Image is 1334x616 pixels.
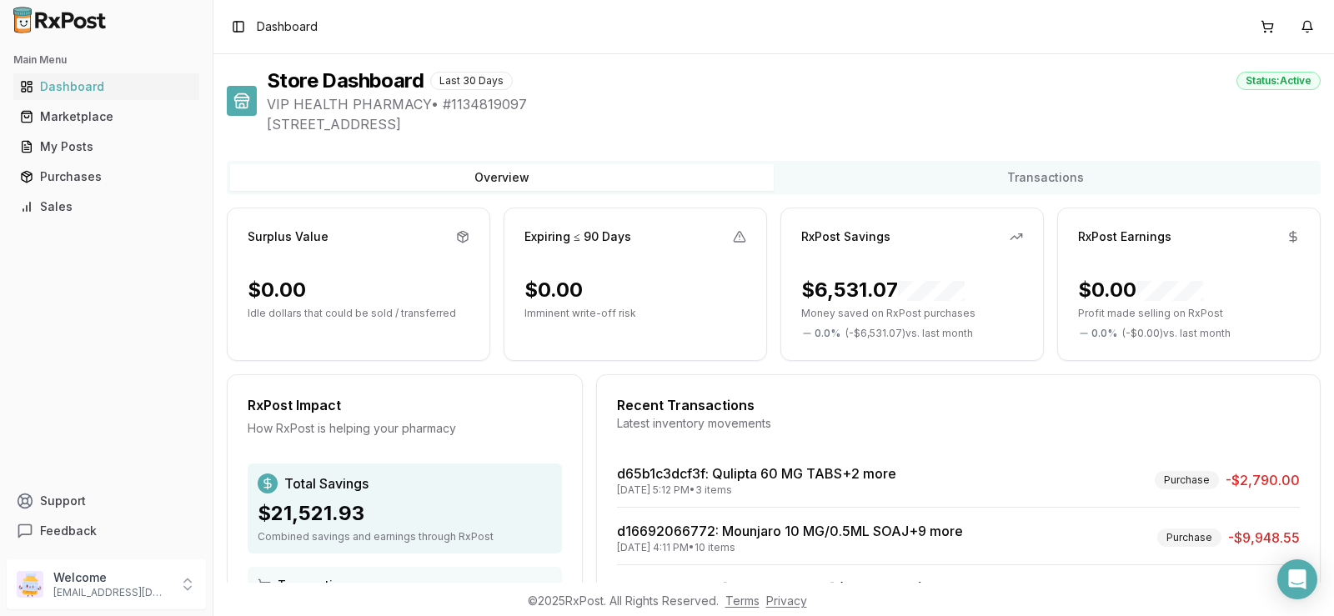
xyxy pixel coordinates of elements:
span: Feedback [40,523,97,539]
p: Money saved on RxPost purchases [801,307,1023,320]
button: Transactions [774,164,1317,191]
p: [EMAIL_ADDRESS][DOMAIN_NAME] [53,586,169,599]
span: Dashboard [257,18,318,35]
div: Recent Transactions [617,395,1300,415]
div: Purchase [1155,471,1219,489]
a: d65b1c3dcf3f: Qulipta 60 MG TABS+2 more [617,465,896,482]
div: Open Intercom Messenger [1277,559,1317,599]
button: Support [7,486,206,516]
span: 0.0 % [1091,327,1117,340]
button: Marketplace [7,103,206,130]
div: RxPost Impact [248,395,562,415]
img: User avatar [17,571,43,598]
a: d16692066772: Mounjaro 10 MG/0.5ML SOAJ+9 more [617,523,963,539]
div: $6,531.07 [801,277,965,303]
div: Marketplace [20,108,193,125]
div: Purchases [20,168,193,185]
a: Privacy [766,593,807,608]
div: Surplus Value [248,228,328,245]
button: Purchases [7,163,206,190]
a: My Posts [13,132,199,162]
div: Expiring ≤ 90 Days [524,228,631,245]
a: Purchases [13,162,199,192]
span: ( - $0.00 ) vs. last month [1122,327,1231,340]
span: ( - $6,531.07 ) vs. last month [845,327,973,340]
div: Status: Active [1236,72,1321,90]
h2: Main Menu [13,53,199,67]
a: Sales [13,192,199,222]
div: $0.00 [1078,277,1203,303]
a: Dashboard [13,72,199,102]
button: Feedback [7,516,206,546]
h1: Store Dashboard [267,68,424,94]
button: My Posts [7,133,206,160]
p: Idle dollars that could be sold / transferred [248,307,469,320]
span: Total Savings [284,473,369,493]
div: [DATE] 5:12 PM • 3 items [617,483,896,497]
span: -$9,948.55 [1228,528,1300,548]
p: Profit made selling on RxPost [1078,307,1300,320]
span: VIP HEALTH PHARMACY • # 1134819097 [267,94,1321,114]
div: My Posts [20,138,193,155]
a: Marketplace [13,102,199,132]
button: Overview [230,164,774,191]
a: cbdd594a8393: [MEDICAL_DATA] (2 MG/DOSE) 8 MG/3ML SOPN+8 more [617,580,1087,597]
div: Dashboard [20,78,193,95]
a: Terms [725,593,760,608]
div: [DATE] 4:11 PM • 10 items [617,541,963,554]
div: Last 30 Days [430,72,513,90]
div: Sales [20,198,193,215]
p: Welcome [53,569,169,586]
img: RxPost Logo [7,7,113,33]
span: [STREET_ADDRESS] [267,114,1321,134]
button: Sales [7,193,206,220]
div: Latest inventory movements [617,415,1300,432]
nav: breadcrumb [257,18,318,35]
span: Transactions [278,577,354,593]
div: Purchase [1157,528,1221,547]
p: Imminent write-off risk [524,307,746,320]
button: Dashboard [7,73,206,100]
div: $0.00 [524,277,583,303]
div: $0.00 [248,277,306,303]
div: RxPost Savings [801,228,890,245]
div: Combined savings and earnings through RxPost [258,530,552,543]
div: RxPost Earnings [1078,228,1171,245]
span: 0.0 % [815,327,840,340]
span: -$2,790.00 [1226,470,1300,490]
div: $21,521.93 [258,500,552,527]
div: How RxPost is helping your pharmacy [248,420,562,437]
